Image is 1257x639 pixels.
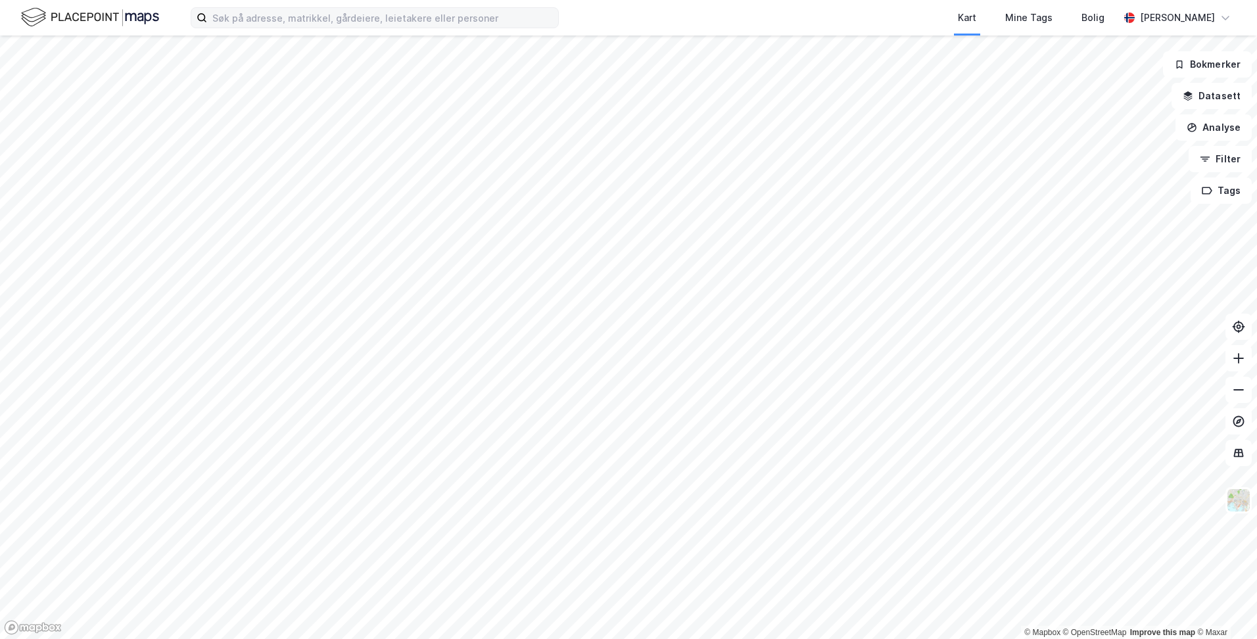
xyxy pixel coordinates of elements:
iframe: Chat Widget [1191,576,1257,639]
div: Kart [958,10,976,26]
div: Mine Tags [1005,10,1053,26]
button: Datasett [1172,83,1252,109]
div: [PERSON_NAME] [1140,10,1215,26]
a: Improve this map [1130,628,1195,637]
div: Kontrollprogram for chat [1191,576,1257,639]
input: Søk på adresse, matrikkel, gårdeiere, leietakere eller personer [207,8,558,28]
a: OpenStreetMap [1063,628,1127,637]
button: Analyse [1175,114,1252,141]
a: Mapbox homepage [4,620,62,635]
img: logo.f888ab2527a4732fd821a326f86c7f29.svg [21,6,159,29]
button: Bokmerker [1163,51,1252,78]
button: Tags [1191,177,1252,204]
div: Bolig [1081,10,1104,26]
a: Mapbox [1024,628,1060,637]
img: Z [1226,488,1251,513]
button: Filter [1189,146,1252,172]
